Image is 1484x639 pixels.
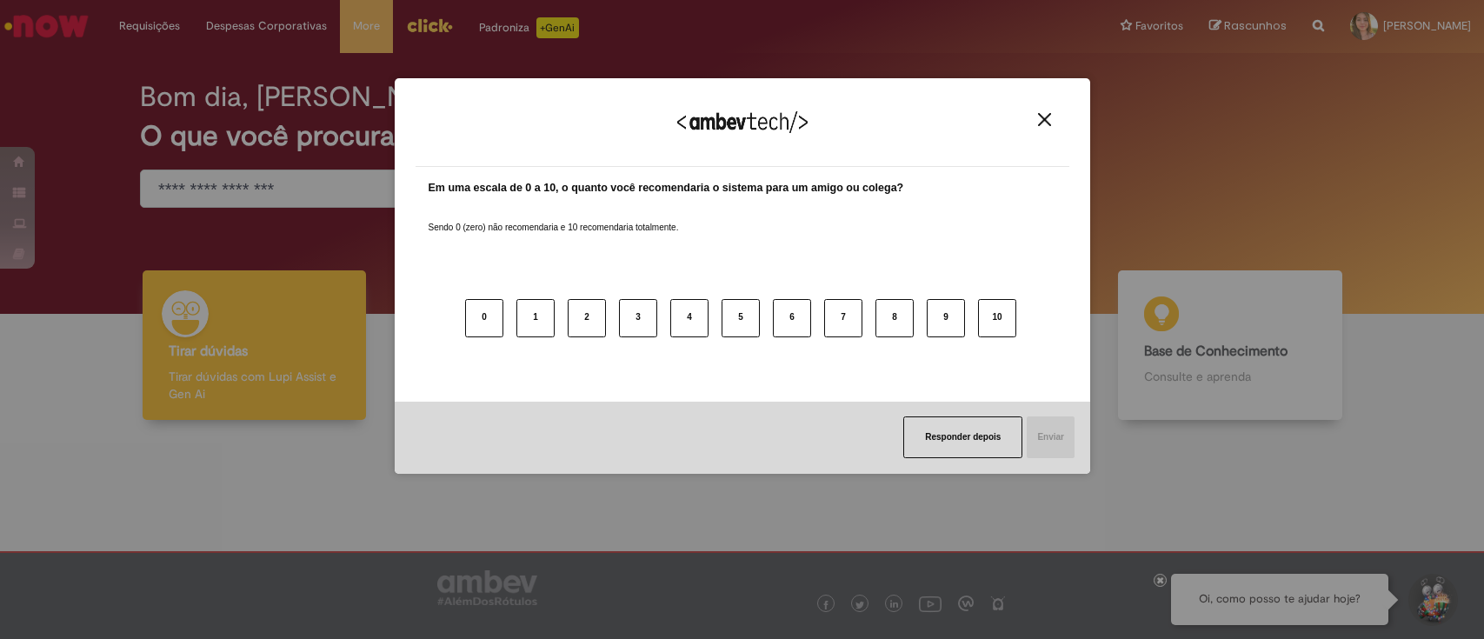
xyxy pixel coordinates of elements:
[1033,112,1056,127] button: Close
[722,299,760,337] button: 5
[978,299,1016,337] button: 10
[927,299,965,337] button: 9
[429,201,679,234] label: Sendo 0 (zero) não recomendaria e 10 recomendaria totalmente.
[875,299,914,337] button: 8
[1038,113,1051,126] img: Close
[516,299,555,337] button: 1
[773,299,811,337] button: 6
[429,180,904,196] label: Em uma escala de 0 a 10, o quanto você recomendaria o sistema para um amigo ou colega?
[568,299,606,337] button: 2
[677,111,808,133] img: Logo Ambevtech
[670,299,709,337] button: 4
[465,299,503,337] button: 0
[824,299,862,337] button: 7
[619,299,657,337] button: 3
[903,416,1022,458] button: Responder depois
